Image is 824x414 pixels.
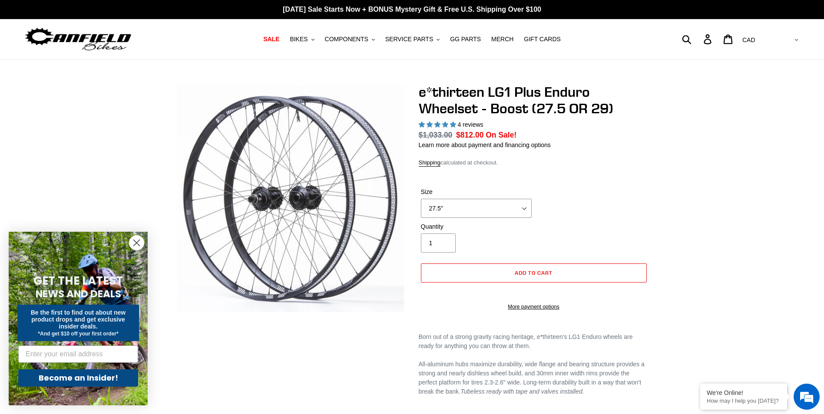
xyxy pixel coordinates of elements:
[263,36,279,43] span: SALE
[419,131,453,139] s: $1,033.00
[419,141,551,148] a: Learn more about payment and financing options
[460,388,584,395] em: Tubeless ready with tape and valves installed.
[491,36,513,43] span: MERCH
[446,33,485,45] a: GG PARTS
[18,345,138,363] input: Enter your email address
[325,36,368,43] span: COMPONENTS
[36,287,121,301] span: NEWS AND DEALS
[450,36,481,43] span: GG PARTS
[321,33,379,45] button: COMPONENTS
[33,273,123,289] span: GET THE LATEST
[707,398,781,404] p: How may I help you today?
[31,309,126,330] span: Be the first to find out about new product drops and get exclusive insider deals.
[58,49,159,60] div: Chat with us now
[419,332,649,351] div: Born out of a strong gravity racing heritage, e*thirteen's LG1 Enduro wheels are ready for anythi...
[419,121,458,128] span: 5.00 stars
[515,269,553,276] span: Add to cart
[421,187,532,197] label: Size
[285,33,318,45] button: BIKES
[419,159,441,167] a: Shipping
[10,48,23,61] div: Navigation go back
[421,303,647,311] a: More payment options
[524,36,561,43] span: GIFT CARDS
[486,129,516,141] span: On Sale!
[687,30,709,49] input: Search
[419,84,649,117] h1: e*thirteen LG1 Plus Enduro Wheelset - Boost (27.5 OR 29)
[18,369,138,387] button: Become an Insider!
[419,158,649,167] div: calculated at checkout.
[290,36,308,43] span: BIKES
[421,222,532,231] label: Quantity
[4,237,165,267] textarea: Type your message and hit 'Enter'
[38,331,118,337] span: *And get $10 off your first order*
[457,121,483,128] span: 4 reviews
[381,33,444,45] button: SERVICE PARTS
[487,33,518,45] a: MERCH
[142,4,163,25] div: Minimize live chat window
[707,389,781,396] div: We're Online!
[456,131,483,139] span: $812.00
[419,360,649,396] p: All-aluminum hubs maximize durability, wide flange and bearing structure provides a strong and ne...
[129,235,144,250] button: Close dialog
[520,33,565,45] a: GIFT CARDS
[50,109,120,197] span: We're online!
[24,26,132,53] img: Canfield Bikes
[421,263,647,283] button: Add to cart
[385,36,433,43] span: SERVICE PARTS
[28,43,50,65] img: d_696896380_company_1647369064580_696896380
[259,33,284,45] a: SALE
